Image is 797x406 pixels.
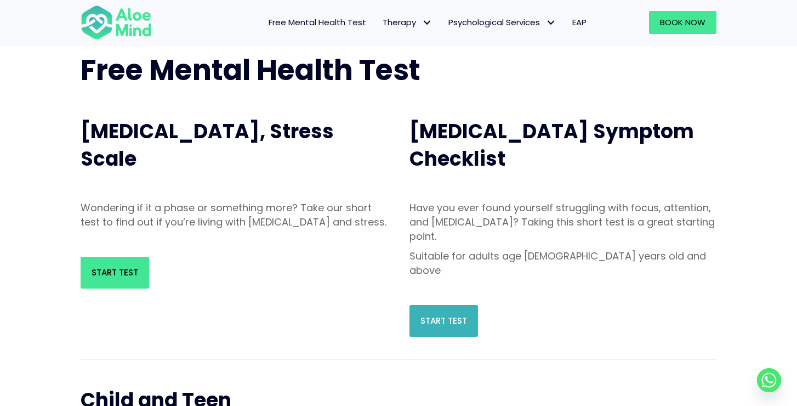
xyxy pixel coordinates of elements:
p: Suitable for adults age [DEMOGRAPHIC_DATA] years old and above [409,249,716,278]
img: Aloe mind Logo [81,4,152,41]
span: Free Mental Health Test [269,16,366,28]
span: Psychological Services: submenu [543,15,559,31]
a: Psychological ServicesPsychological Services: submenu [440,11,564,34]
span: Therapy: submenu [419,15,435,31]
span: Book Now [660,16,705,28]
span: Start Test [420,315,467,326]
p: Wondering if it a phase or something more? Take our short test to find out if you’re living with ... [81,201,388,229]
a: Whatsapp [757,368,781,392]
span: Therapy [383,16,432,28]
a: Start Test [81,257,149,289]
span: Free Mental Health Test [81,50,420,90]
a: TherapyTherapy: submenu [374,11,440,34]
p: Have you ever found yourself struggling with focus, attention, and [MEDICAL_DATA]? Taking this sh... [409,201,716,244]
nav: Menu [166,11,595,34]
span: [MEDICAL_DATA] Symptom Checklist [409,117,694,173]
span: EAP [572,16,587,28]
a: Start Test [409,305,478,337]
a: EAP [564,11,595,34]
a: Free Mental Health Test [260,11,374,34]
span: Psychological Services [448,16,556,28]
span: Start Test [92,267,138,278]
a: Book Now [649,11,716,34]
span: [MEDICAL_DATA], Stress Scale [81,117,334,173]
